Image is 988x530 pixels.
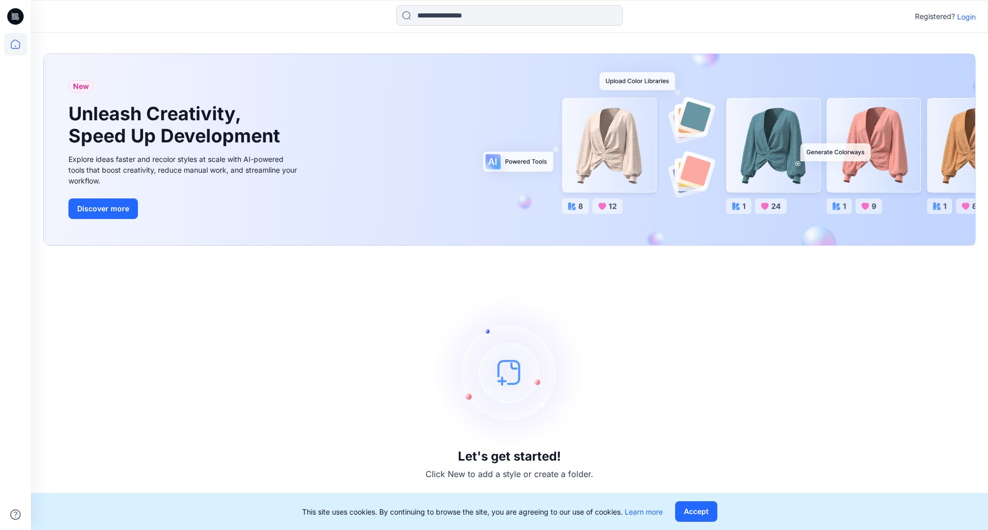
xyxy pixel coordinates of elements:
[432,295,587,449] img: empty-state-image.svg
[68,103,285,147] h1: Unleash Creativity, Speed Up Development
[302,506,663,517] p: This site uses cookies. By continuing to browse the site, you are agreeing to our use of cookies.
[68,154,300,186] div: Explore ideas faster and recolor styles at scale with AI-powered tools that boost creativity, red...
[957,11,976,22] p: Login
[675,501,717,522] button: Accept
[73,80,89,93] span: New
[458,449,561,464] h3: Let's get started!
[915,10,955,23] p: Registered?
[68,198,138,219] button: Discover more
[625,507,663,516] a: Learn more
[68,198,300,219] a: Discover more
[426,468,593,480] p: Click New to add a style or create a folder.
